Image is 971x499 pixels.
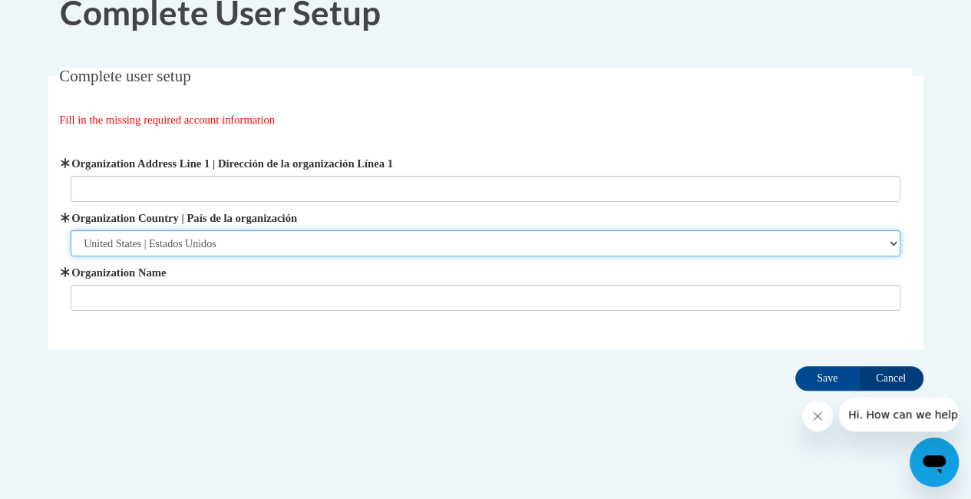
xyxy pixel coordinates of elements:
iframe: Close message [802,401,833,431]
input: Save [795,366,860,391]
input: Metadata input [71,176,900,202]
input: Metadata input [71,285,900,311]
span: Complete user setup [59,67,190,85]
label: Organization Name [71,264,900,281]
span: Fill in the missing required account information [59,114,275,126]
label: Organization Country | País de la organización [71,210,900,226]
span: Hi. How can we help? [9,11,124,23]
input: Cancel [859,366,923,391]
iframe: Message from company [839,398,959,431]
iframe: Button to launch messaging window [910,438,959,487]
label: Organization Address Line 1 | Dirección de la organización Línea 1 [71,155,900,172]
